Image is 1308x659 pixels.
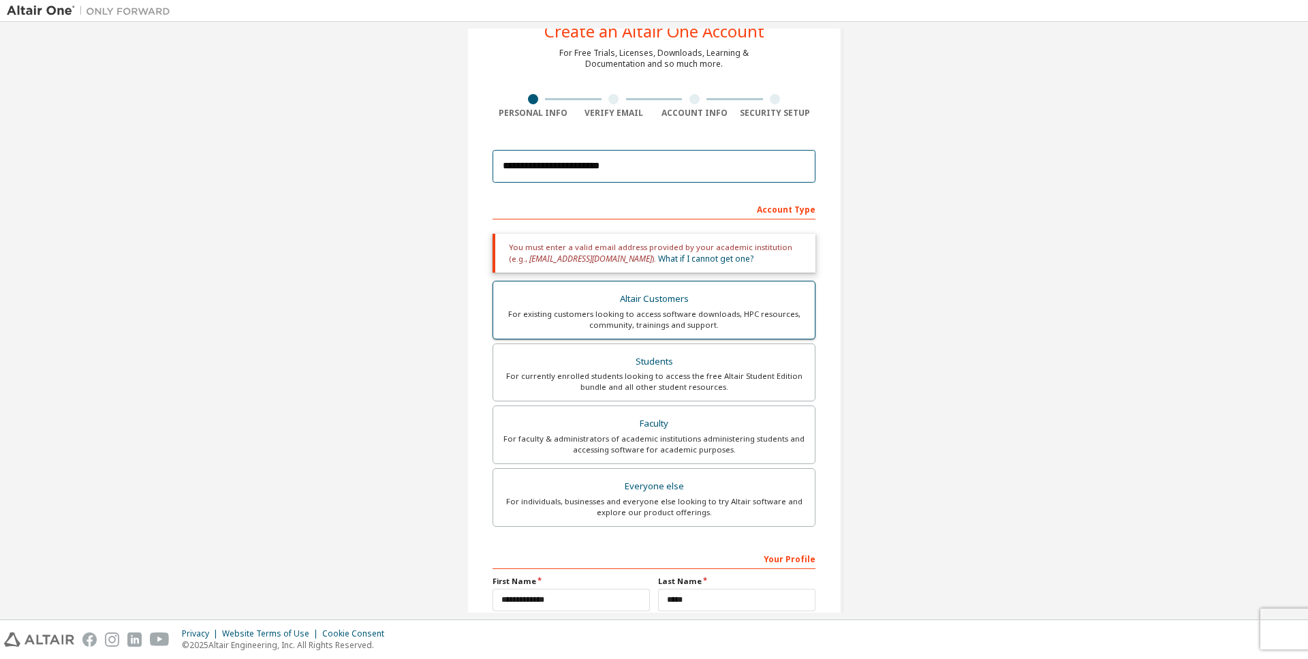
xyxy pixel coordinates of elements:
[658,576,815,587] label: Last Name
[559,48,749,70] div: For Free Trials, Licenses, Downloads, Learning & Documentation and so much more.
[493,547,815,569] div: Your Profile
[222,628,322,639] div: Website Terms of Use
[127,632,142,647] img: linkedin.svg
[493,234,815,273] div: You must enter a valid email address provided by your academic institution (e.g., ).
[501,352,807,371] div: Students
[658,253,753,264] a: What if I cannot get one?
[501,477,807,496] div: Everyone else
[82,632,97,647] img: facebook.svg
[735,108,816,119] div: Security Setup
[544,23,764,40] div: Create an Altair One Account
[150,632,170,647] img: youtube.svg
[322,628,392,639] div: Cookie Consent
[501,414,807,433] div: Faculty
[501,433,807,455] div: For faculty & administrators of academic institutions administering students and accessing softwa...
[493,198,815,219] div: Account Type
[493,576,650,587] label: First Name
[529,253,652,264] span: [EMAIL_ADDRESS][DOMAIN_NAME]
[501,309,807,331] div: For existing customers looking to access software downloads, HPC resources, community, trainings ...
[493,108,574,119] div: Personal Info
[574,108,655,119] div: Verify Email
[4,632,74,647] img: altair_logo.svg
[501,290,807,309] div: Altair Customers
[105,632,119,647] img: instagram.svg
[501,496,807,518] div: For individuals, businesses and everyone else looking to try Altair software and explore our prod...
[501,371,807,393] div: For currently enrolled students looking to access the free Altair Student Edition bundle and all ...
[182,628,222,639] div: Privacy
[7,4,177,18] img: Altair One
[182,639,392,651] p: © 2025 Altair Engineering, Inc. All Rights Reserved.
[654,108,735,119] div: Account Info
